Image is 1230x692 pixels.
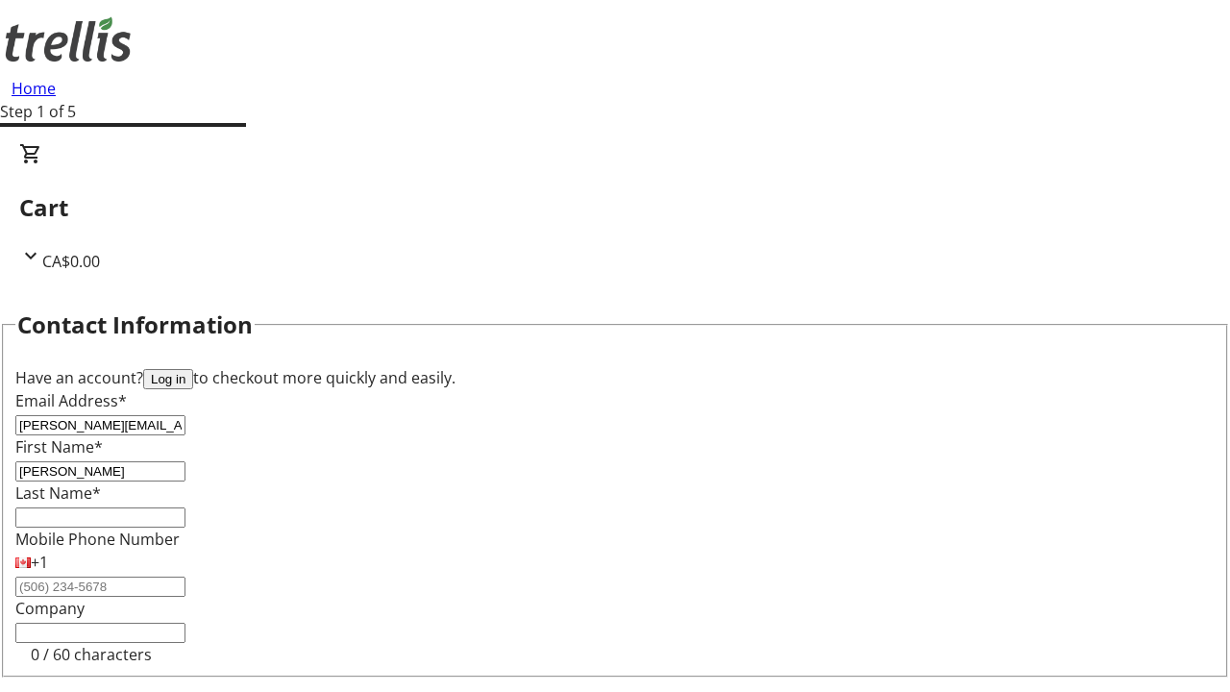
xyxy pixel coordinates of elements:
input: (506) 234-5678 [15,577,185,597]
label: Last Name* [15,482,101,504]
label: Email Address* [15,390,127,411]
label: Company [15,598,85,619]
div: Have an account? to checkout more quickly and easily. [15,366,1215,389]
button: Log in [143,369,193,389]
div: CartCA$0.00 [19,142,1211,273]
h2: Contact Information [17,308,253,342]
label: First Name* [15,436,103,457]
span: CA$0.00 [42,251,100,272]
h2: Cart [19,190,1211,225]
label: Mobile Phone Number [15,529,180,550]
tr-character-limit: 0 / 60 characters [31,644,152,665]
